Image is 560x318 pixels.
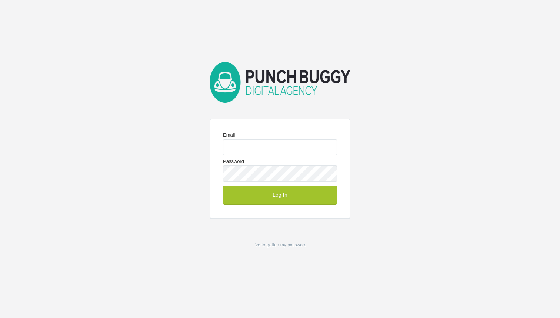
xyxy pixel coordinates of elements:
[223,186,337,205] button: Log In
[223,159,337,181] label: Password
[223,132,337,155] label: Email
[223,165,337,181] input: Password
[210,62,350,103] img: punchbuggy-logo_20141021232847.png
[253,242,306,247] a: I've forgotten my password
[223,139,337,155] input: Email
